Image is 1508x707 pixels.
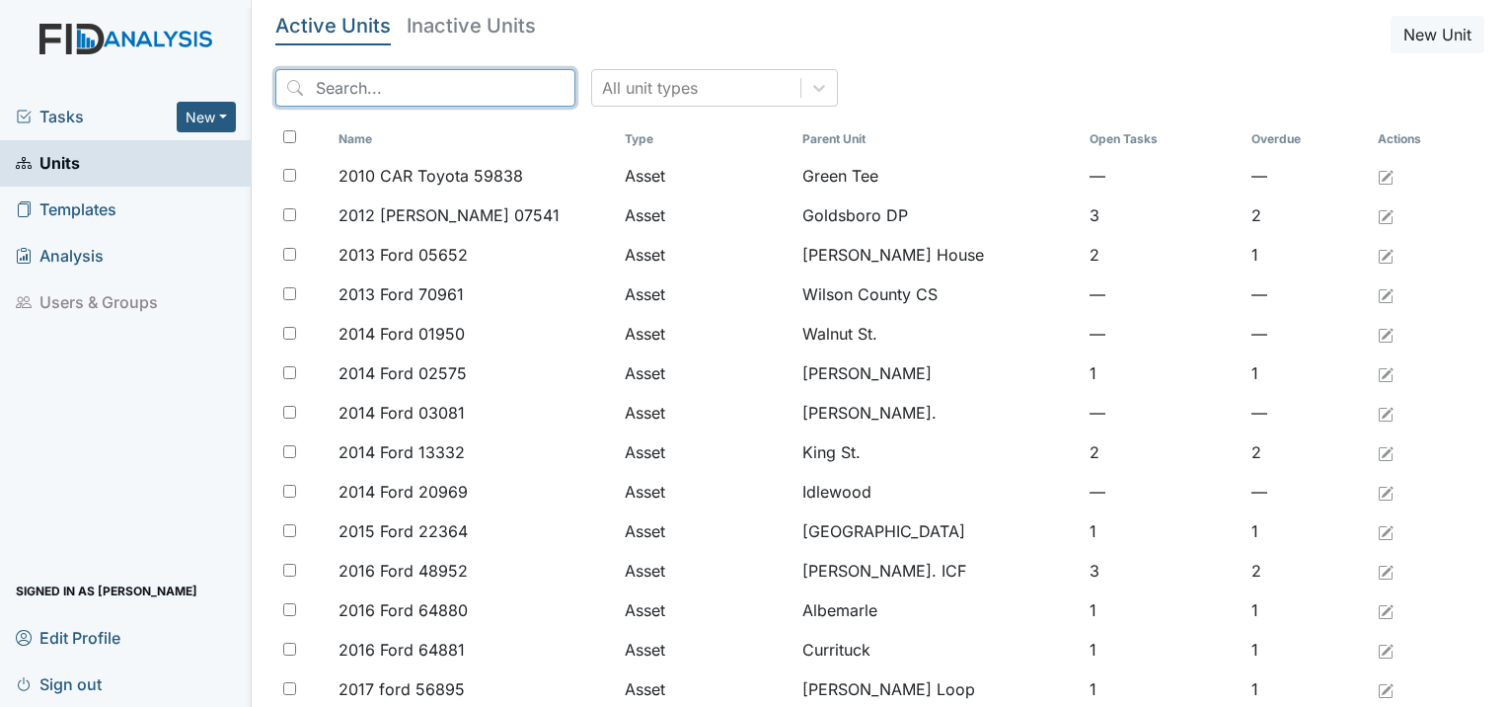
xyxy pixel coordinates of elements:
a: Tasks [16,105,177,128]
td: — [1244,314,1370,353]
a: Edit [1378,164,1394,188]
th: Actions [1370,122,1469,156]
td: Asset [617,511,794,551]
span: 2017 ford 56895 [339,677,465,701]
td: 2 [1082,235,1244,275]
a: Edit [1378,401,1394,425]
td: Currituck [794,630,1081,669]
a: Edit [1378,282,1394,306]
td: — [1244,472,1370,511]
span: 2010 CAR Toyota 59838 [339,164,523,188]
td: — [1082,156,1244,196]
td: Asset [617,551,794,590]
a: Edit [1378,480,1394,504]
td: King St. [794,432,1081,472]
td: Asset [617,275,794,314]
span: 2016 Ford 64881 [339,638,465,662]
td: [GEOGRAPHIC_DATA] [794,511,1081,551]
span: Analysis [16,241,104,272]
span: 2014 Ford 01950 [339,322,465,346]
td: Albemarle [794,590,1081,630]
span: 2014 Ford 20969 [339,480,468,504]
th: Toggle SortBy [331,122,617,156]
button: New Unit [1391,16,1484,53]
td: — [1244,393,1370,432]
td: Wilson County CS [794,275,1081,314]
td: 1 [1244,353,1370,393]
a: Edit [1378,440,1394,464]
span: Edit Profile [16,622,120,653]
a: Edit [1378,638,1394,662]
td: Asset [617,472,794,511]
span: Sign out [16,668,102,699]
td: Goldsboro DP [794,196,1081,235]
a: Edit [1378,361,1394,385]
span: 2013 Ford 70961 [339,282,464,306]
span: 2014 Ford 02575 [339,361,467,385]
td: Asset [617,196,794,235]
td: 1 [1244,235,1370,275]
td: 1 [1244,590,1370,630]
td: [PERSON_NAME] [794,353,1081,393]
th: Toggle SortBy [794,122,1081,156]
td: 1 [1082,590,1244,630]
span: 2015 Ford 22364 [339,519,468,543]
th: Toggle SortBy [617,122,794,156]
a: Edit [1378,322,1394,346]
a: Edit [1378,243,1394,267]
td: Walnut St. [794,314,1081,353]
a: Edit [1378,598,1394,622]
button: New [177,102,236,132]
td: Green Tee [794,156,1081,196]
td: — [1082,393,1244,432]
td: 3 [1082,196,1244,235]
td: 2 [1244,551,1370,590]
td: 1 [1082,353,1244,393]
td: Asset [617,393,794,432]
td: [PERSON_NAME]. ICF [794,551,1081,590]
span: 2012 [PERSON_NAME] 07541 [339,203,560,227]
td: Asset [617,630,794,669]
td: Asset [617,432,794,472]
td: 1 [1082,511,1244,551]
span: Templates [16,195,116,225]
td: [PERSON_NAME]. [794,393,1081,432]
input: Search... [275,69,575,107]
td: — [1244,156,1370,196]
td: 2 [1244,432,1370,472]
a: Edit [1378,519,1394,543]
td: Asset [617,235,794,275]
td: Asset [617,590,794,630]
th: Toggle SortBy [1082,122,1244,156]
span: Units [16,148,80,179]
h5: Active Units [275,16,391,36]
td: Asset [617,156,794,196]
td: — [1082,472,1244,511]
div: All unit types [602,76,698,100]
td: Asset [617,314,794,353]
span: 2016 Ford 48952 [339,559,468,583]
td: — [1082,275,1244,314]
span: 2014 Ford 03081 [339,401,465,425]
h5: Inactive Units [407,16,536,36]
td: [PERSON_NAME] House [794,235,1081,275]
a: Edit [1378,559,1394,583]
span: 2013 Ford 05652 [339,243,468,267]
td: 1 [1244,630,1370,669]
td: — [1082,314,1244,353]
td: 3 [1082,551,1244,590]
td: — [1244,275,1370,314]
span: 2014 Ford 13332 [339,440,465,464]
input: Toggle All Rows Selected [283,130,296,143]
a: Edit [1378,203,1394,227]
td: 1 [1244,511,1370,551]
a: Edit [1378,677,1394,701]
td: Asset [617,353,794,393]
td: 2 [1244,196,1370,235]
span: 2016 Ford 64880 [339,598,468,622]
td: 1 [1082,630,1244,669]
td: Idlewood [794,472,1081,511]
th: Toggle SortBy [1244,122,1370,156]
td: 2 [1082,432,1244,472]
